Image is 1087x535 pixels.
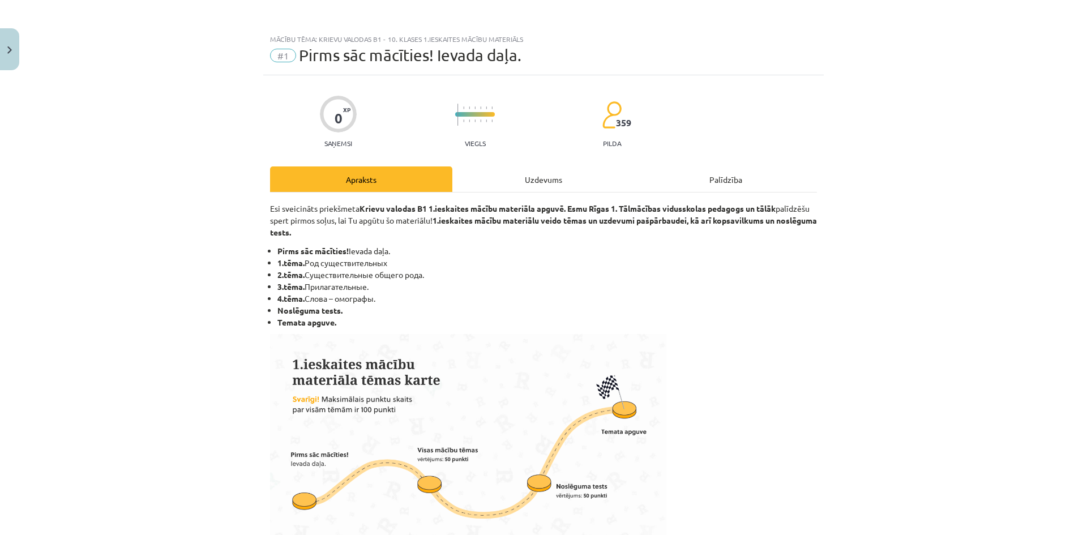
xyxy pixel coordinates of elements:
li: Ievada daļa. [277,245,817,257]
img: icon-long-line-d9ea69661e0d244f92f715978eff75569469978d946b2353a9bb055b3ed8787d.svg [457,104,459,126]
b: Pirms sāc mācīties! [277,246,349,256]
img: icon-close-lesson-0947bae3869378f0d4975bcd49f059093ad1ed9edebbc8119c70593378902aed.svg [7,46,12,54]
b: 3.tēma. [277,281,305,292]
img: students-c634bb4e5e11cddfef0936a35e636f08e4e9abd3cc4e673bd6f9a4125e45ecb1.svg [602,101,622,129]
img: icon-short-line-57e1e144782c952c97e751825c79c345078a6d821885a25fce030b3d8c18986b.svg [469,119,470,122]
p: Esi sveicināts priekšmeta palīdzēšu spert pirmos soļus, lai Tu apgūtu šo materiālu! [270,203,817,238]
img: icon-short-line-57e1e144782c952c97e751825c79c345078a6d821885a25fce030b3d8c18986b.svg [486,106,487,109]
div: Apraksts [270,166,452,192]
img: icon-short-line-57e1e144782c952c97e751825c79c345078a6d821885a25fce030b3d8c18986b.svg [469,106,470,109]
div: 0 [335,110,343,126]
img: icon-short-line-57e1e144782c952c97e751825c79c345078a6d821885a25fce030b3d8c18986b.svg [491,106,493,109]
b: 1.tēma. [277,258,305,268]
span: XP [343,106,350,113]
b: 2.tēma. [277,269,305,280]
img: icon-short-line-57e1e144782c952c97e751825c79c345078a6d821885a25fce030b3d8c18986b.svg [486,119,487,122]
li: Прилагательные. [277,281,817,293]
strong: 1.ieskaites mācību materiālu veido tēmas un uzdevumi pašpārbaudei, kā arī kopsavilkums un noslēgu... [270,215,817,237]
img: icon-short-line-57e1e144782c952c97e751825c79c345078a6d821885a25fce030b3d8c18986b.svg [463,106,464,109]
p: Saņemsi [320,139,357,147]
b: Temata apguve. [277,317,336,327]
b: Noslēguma tests. [277,305,343,315]
span: 359 [616,118,631,128]
div: Uzdevums [452,166,635,192]
div: Mācību tēma: Krievu valodas b1 - 10. klases 1.ieskaites mācību materiāls [270,35,817,43]
li: Слова – омографы. [277,293,817,305]
p: Viegls [465,139,486,147]
div: Palīdzība [635,166,817,192]
span: #1 [270,49,296,62]
img: icon-short-line-57e1e144782c952c97e751825c79c345078a6d821885a25fce030b3d8c18986b.svg [474,106,476,109]
li: Род существительных [277,257,817,269]
b: 4.tēma. [277,293,305,303]
li: Cуществительные общего рода. [277,269,817,281]
img: icon-short-line-57e1e144782c952c97e751825c79c345078a6d821885a25fce030b3d8c18986b.svg [491,119,493,122]
img: icon-short-line-57e1e144782c952c97e751825c79c345078a6d821885a25fce030b3d8c18986b.svg [474,119,476,122]
span: Pirms sāc mācīties! Ievada daļa. [299,46,521,65]
img: icon-short-line-57e1e144782c952c97e751825c79c345078a6d821885a25fce030b3d8c18986b.svg [463,119,464,122]
img: icon-short-line-57e1e144782c952c97e751825c79c345078a6d821885a25fce030b3d8c18986b.svg [480,119,481,122]
img: icon-short-line-57e1e144782c952c97e751825c79c345078a6d821885a25fce030b3d8c18986b.svg [480,106,481,109]
strong: Krievu valodas B1 1.ieskaites mācību materiāla apguvē. Esmu Rīgas 1. Tālmācības vidusskolas pedag... [360,203,776,213]
p: pilda [603,139,621,147]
